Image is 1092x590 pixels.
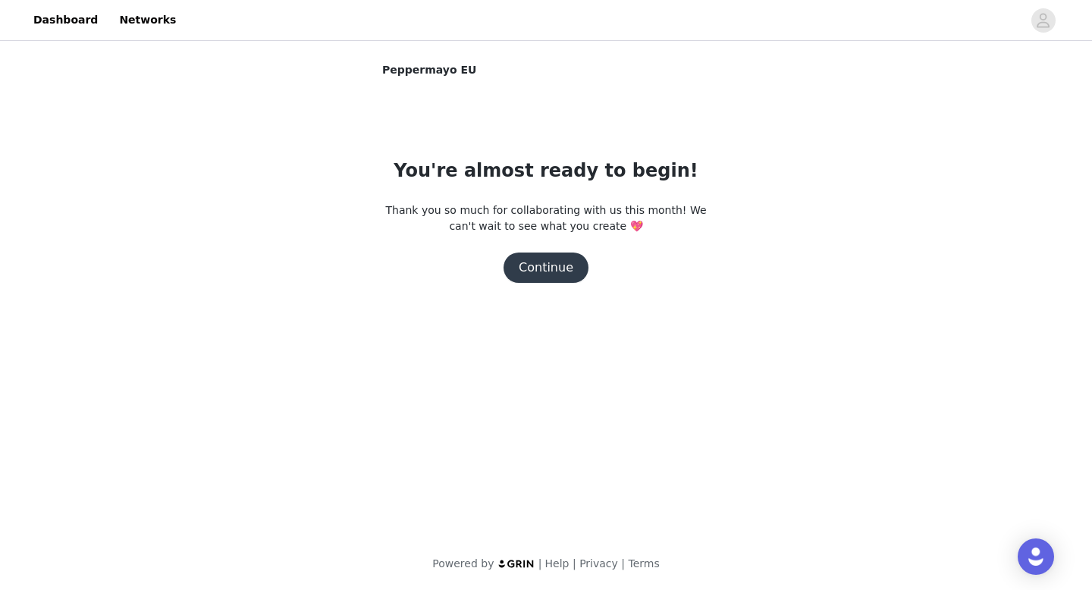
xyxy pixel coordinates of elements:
h1: You're almost ready to begin! [394,157,698,184]
div: Open Intercom Messenger [1018,538,1054,575]
span: | [573,557,576,570]
span: Powered by [432,557,494,570]
a: Privacy [579,557,618,570]
a: Help [545,557,570,570]
button: Continue [504,253,588,283]
div: avatar [1036,8,1050,33]
span: | [538,557,542,570]
span: Peppermayo EU [382,62,476,78]
a: Dashboard [24,3,107,37]
img: logo [497,559,535,569]
a: Terms [628,557,659,570]
p: Thank you so much for collaborating with us this month! We can't wait to see what you create 💖 [382,202,710,234]
span: | [621,557,625,570]
a: Networks [110,3,185,37]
